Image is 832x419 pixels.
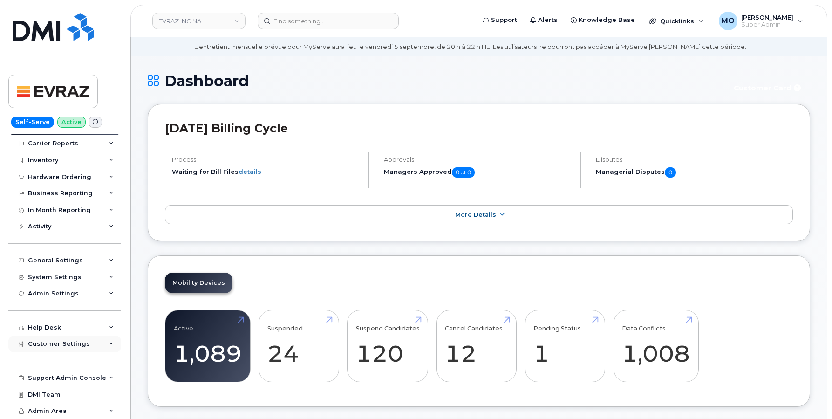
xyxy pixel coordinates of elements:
[445,316,508,377] a: Cancel Candidates 12
[452,167,475,178] span: 0 of 0
[533,316,596,377] a: Pending Status 1
[477,11,524,29] a: Support
[622,316,690,377] a: Data Conflicts 1,008
[356,316,420,377] a: Suspend Candidates 120
[660,17,694,25] span: Quicklinks
[152,13,246,29] a: EVRAZ INC NA
[384,156,572,163] h4: Approvals
[491,15,517,25] span: Support
[172,156,360,163] h4: Process
[741,21,793,28] span: Super Admin
[165,273,232,293] a: Mobility Devices
[148,73,722,89] h1: Dashboard
[455,211,496,218] span: More Details
[596,156,793,163] h4: Disputes
[579,15,635,25] span: Knowledge Base
[665,167,676,178] span: 0
[596,167,793,178] h5: Managerial Disputes
[721,15,735,27] span: MO
[564,11,641,29] a: Knowledge Base
[712,12,810,30] div: Muhammad Obaid
[726,80,810,96] button: Customer Card
[239,168,261,175] a: details
[642,12,710,30] div: Quicklinks
[384,167,572,178] h5: Managers Approved
[538,15,558,25] span: Alerts
[258,13,399,29] input: Find something...
[741,14,793,21] span: [PERSON_NAME]
[194,25,746,51] div: MyServe scheduled maintenance will occur [DATE][DATE] 8:00 PM - 10:00 PM Eastern. Users will be u...
[165,121,793,135] h2: [DATE] Billing Cycle
[524,11,564,29] a: Alerts
[172,167,360,176] li: Waiting for Bill Files
[267,316,330,377] a: Suspended 24
[174,316,242,377] a: Active 1,089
